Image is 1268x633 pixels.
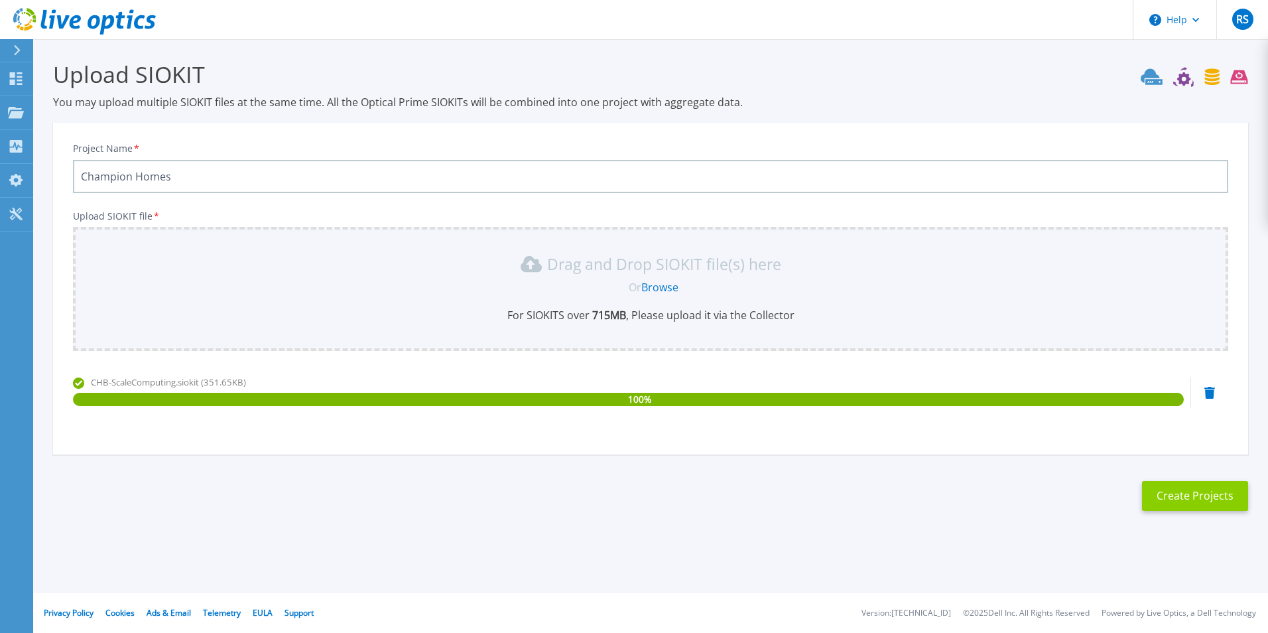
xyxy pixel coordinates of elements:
[253,607,273,618] a: EULA
[73,144,141,153] label: Project Name
[44,607,94,618] a: Privacy Policy
[963,609,1090,618] li: © 2025 Dell Inc. All Rights Reserved
[861,609,951,618] li: Version: [TECHNICAL_ID]
[73,211,1228,222] p: Upload SIOKIT file
[629,280,641,295] span: Or
[53,95,1248,109] p: You may upload multiple SIOKIT files at the same time. All the Optical Prime SIOKITs will be comb...
[1102,609,1256,618] li: Powered by Live Optics, a Dell Technology
[147,607,191,618] a: Ads & Email
[590,308,626,322] b: 715 MB
[1142,481,1248,511] button: Create Projects
[628,393,651,406] span: 100 %
[81,253,1220,322] div: Drag and Drop SIOKIT file(s) here OrBrowseFor SIOKITS over 715MB, Please upload it via the Collector
[641,280,678,295] a: Browse
[81,308,1220,322] p: For SIOKITS over , Please upload it via the Collector
[53,59,1248,90] h3: Upload SIOKIT
[73,160,1228,193] input: Enter Project Name
[547,257,781,271] p: Drag and Drop SIOKIT file(s) here
[105,607,135,618] a: Cookies
[91,376,246,388] span: CHB-ScaleComputing.siokit (351.65KB)
[1236,14,1249,25] span: RS
[203,607,241,618] a: Telemetry
[285,607,314,618] a: Support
